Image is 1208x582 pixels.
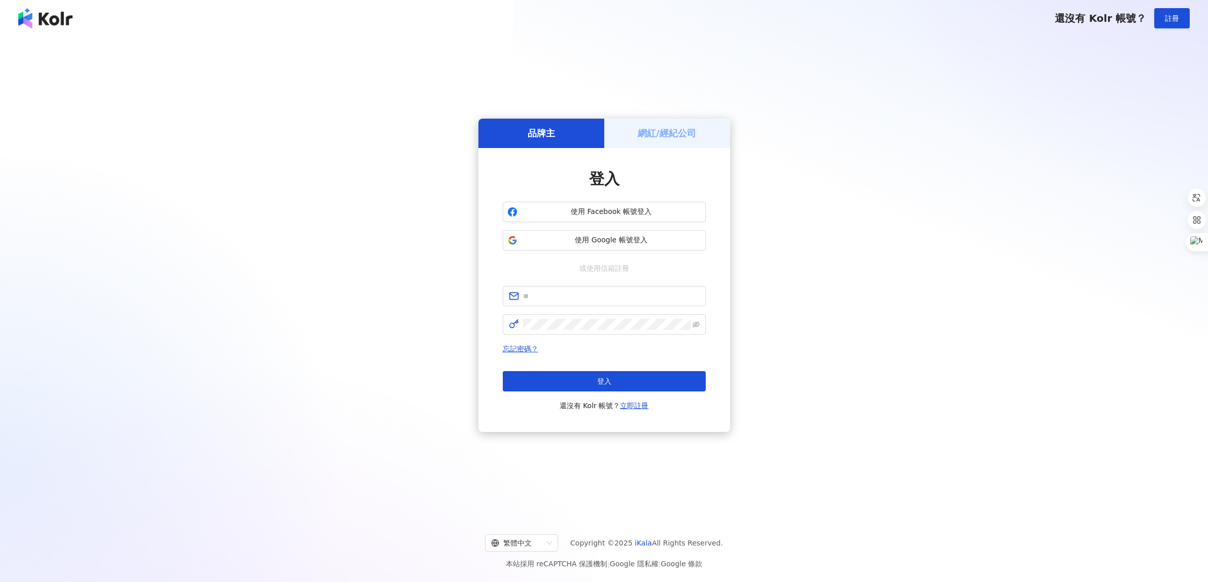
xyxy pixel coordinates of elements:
div: 繁體中文 [491,535,543,551]
span: 登入 [597,377,611,385]
span: 使用 Facebook 帳號登入 [522,207,701,217]
button: 使用 Google 帳號登入 [503,230,706,250]
a: Google 條款 [661,560,702,568]
span: 或使用信箱註冊 [572,263,636,274]
h5: 網紅/經紀公司 [638,127,696,139]
span: | [659,560,661,568]
span: 使用 Google 帳號登入 [522,235,701,245]
span: 還沒有 Kolr 帳號？ [1055,12,1146,24]
span: 註冊 [1165,14,1179,22]
h5: 品牌主 [528,127,555,139]
a: 忘記密碼？ [503,345,538,353]
a: Google 隱私權 [610,560,659,568]
a: 立即註冊 [620,402,648,410]
span: eye-invisible [693,321,700,328]
button: 註冊 [1154,8,1190,28]
button: 使用 Facebook 帳號登入 [503,202,706,222]
img: logo [18,8,73,28]
span: 登入 [589,170,619,188]
span: | [607,560,610,568]
button: 登入 [503,371,706,391]
span: 還沒有 Kolr 帳號？ [560,399,649,412]
a: iKala [635,539,652,547]
span: Copyright © 2025 All Rights Reserved. [570,537,723,549]
span: 本站採用 reCAPTCHA 保護機制 [506,558,702,570]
